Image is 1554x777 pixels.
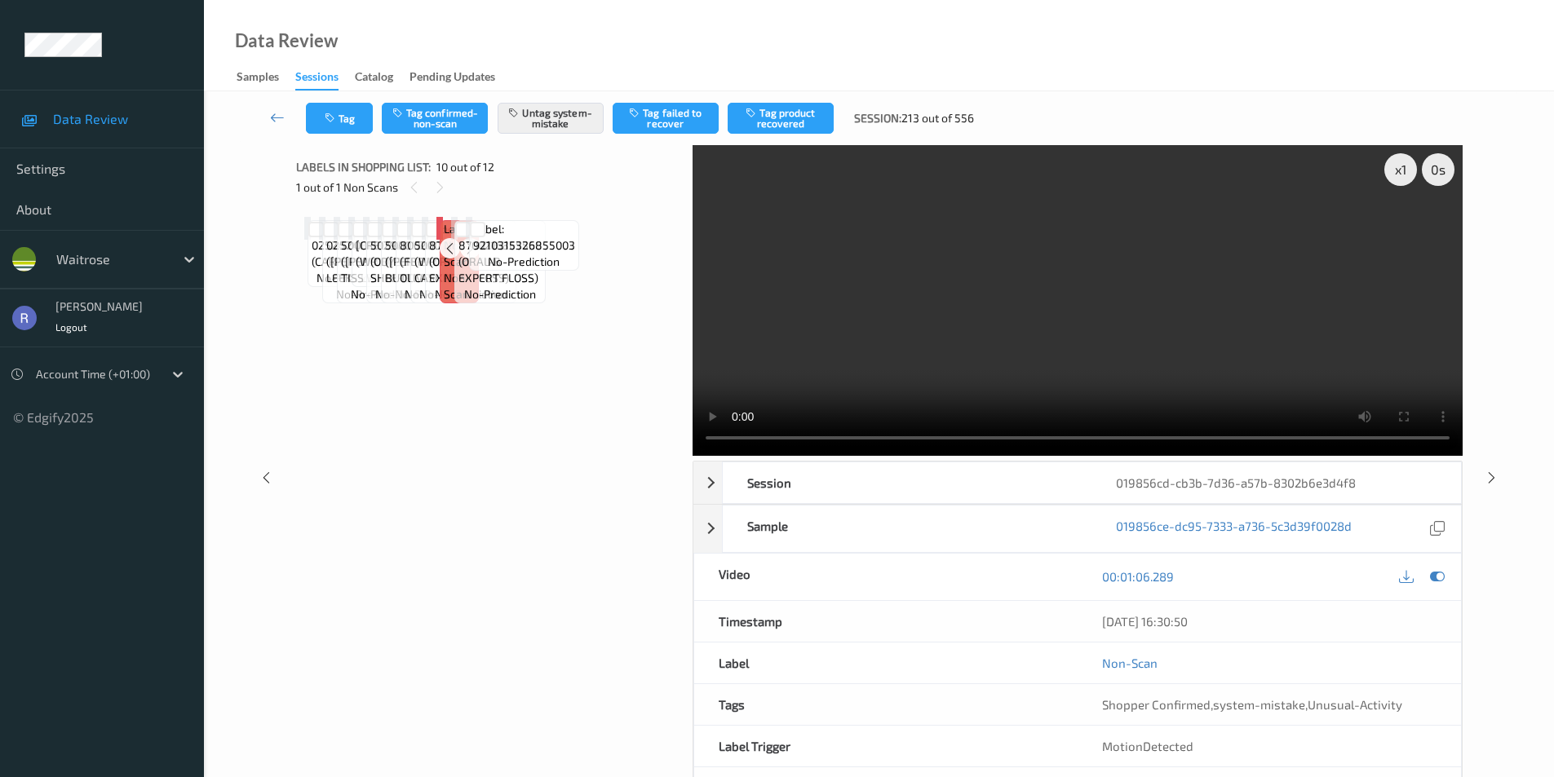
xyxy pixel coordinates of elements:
[351,286,423,302] span: no-prediction
[419,286,491,302] span: no-prediction
[410,68,495,89] div: Pending Updates
[375,286,447,302] span: no-prediction
[723,462,1091,503] div: Session
[414,221,496,286] span: Label: 5000169662519 (WR ROASTED CASHEWS)
[1102,613,1437,629] div: [DATE] 16:30:50
[395,286,467,302] span: no-prediction
[237,66,295,89] a: Samples
[317,270,388,286] span: no-prediction
[1308,697,1402,712] span: Unusual-Activity
[901,110,974,126] span: 213 out of 556
[1422,153,1454,186] div: 0 s
[1213,697,1305,712] span: system-mistake
[306,103,373,134] button: Tag
[296,159,431,175] span: Labels in shopping list:
[613,103,719,134] button: Tag failed to recover
[694,554,1078,600] div: Video
[405,286,476,302] span: no-prediction
[341,221,432,286] span: Label: 5000169962695 ([PERSON_NAME] TISS WHITE)
[355,68,393,89] div: Catalog
[400,221,481,286] span: Label: 8002210115422 (FBERIO ORG OLIVE OIL)
[385,221,476,286] span: Label: 5000169603307 ([PERSON_NAME] BUTTER BEANS)
[1078,726,1461,766] div: MotionDetected
[1091,462,1460,503] div: 019856cd-cb3b-7d36-a57b-8302b6e3d4f8
[296,177,681,197] div: 1 out of 1 Non Scans
[693,461,1462,504] div: Session019856cd-cb3b-7d36-a57b-8302b6e3d4f8
[458,221,542,286] span: Label: 8700216365550 (ORAL-B EXPERT FLOSS)
[295,66,355,91] a: Sessions
[355,66,410,89] a: Catalog
[488,254,560,270] span: no-prediction
[444,221,475,270] span: Label: Non-Scan
[1102,697,1402,712] span: , ,
[694,601,1078,642] div: Timestamp
[728,103,834,134] button: Tag product recovered
[435,286,507,302] span: no-prediction
[723,505,1091,552] div: Sample
[498,103,604,134] button: Untag system-mistake
[694,642,1078,683] div: Label
[237,68,279,89] div: Samples
[854,110,901,126] span: Session:
[444,270,475,302] span: non-scan
[356,221,486,270] span: Label: [CREDIT_CARD_NUMBER] (WR FINE SEA SALT)
[429,221,512,286] span: Label: 8700216365550 (ORAL-B EXPERT FLOSS)
[694,726,1078,766] div: Label Trigger
[1116,518,1352,540] a: 019856ce-dc95-7333-a736-5c3d39f0028d
[295,68,339,91] div: Sessions
[1384,153,1417,186] div: x 1
[473,221,575,254] span: Label: 9210315326855003
[693,505,1462,553] div: Sample019856ce-dc95-7333-a736-5c3d39f0028d
[382,103,488,134] button: Tag confirmed-non-scan
[326,221,418,286] span: Label: 0252487000435 ([PERSON_NAME] LEEKS LSE)
[1102,568,1174,585] a: 00:01:06.289
[1102,697,1211,712] span: Shopper Confirmed
[1102,655,1158,671] a: Non-Scan
[370,221,453,286] span: Label: 5029223001972 (ODYSEA FETA SHEEPS)
[312,221,394,270] span: Label: 0252476000071 (CARROTS)
[436,159,494,175] span: 10 out of 12
[694,684,1078,725] div: Tags
[235,33,338,49] div: Data Review
[336,286,408,302] span: no-prediction
[410,66,511,89] a: Pending Updates
[464,286,536,302] span: no-prediction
